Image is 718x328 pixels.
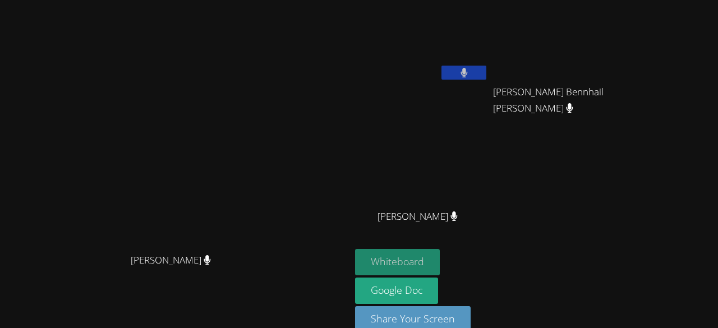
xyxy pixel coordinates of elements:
a: Google Doc [355,278,438,304]
button: Whiteboard [355,249,440,275]
span: [PERSON_NAME] [131,252,211,269]
span: [PERSON_NAME] Bennhail [PERSON_NAME] [493,84,618,117]
span: [PERSON_NAME] [378,209,458,225]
